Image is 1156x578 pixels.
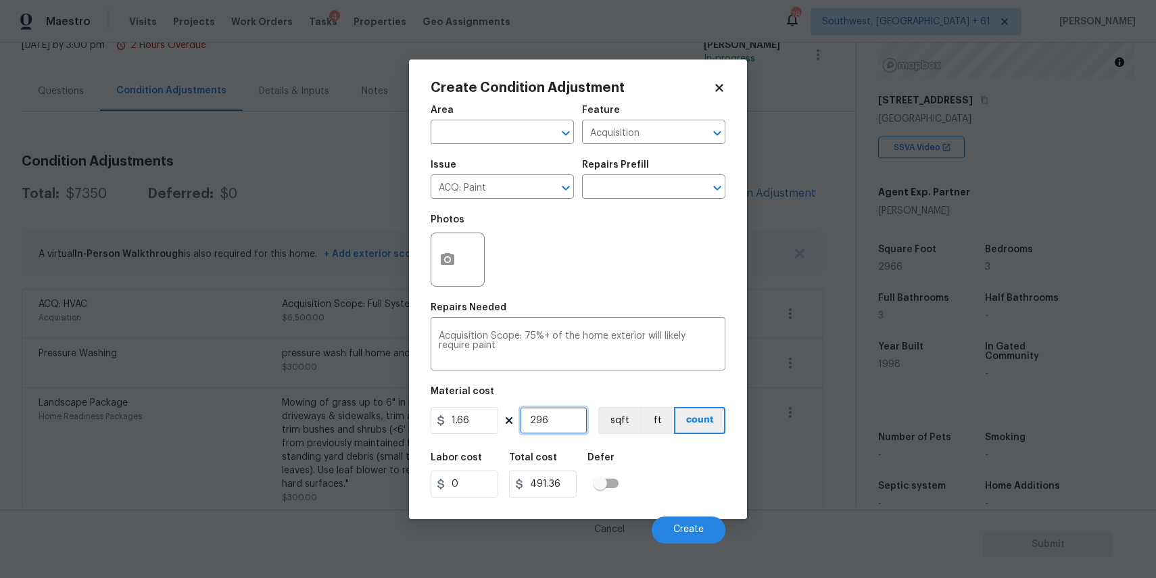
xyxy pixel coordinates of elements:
[640,407,674,434] button: ft
[652,516,725,544] button: Create
[582,105,620,115] h5: Feature
[431,303,506,312] h5: Repairs Needed
[439,331,717,360] textarea: Acquisition Scope: 75%+ of the home exterior will likely require paint
[431,105,454,115] h5: Area
[587,453,615,462] h5: Defer
[431,387,494,396] h5: Material cost
[708,124,727,143] button: Open
[708,178,727,197] button: Open
[582,160,649,170] h5: Repairs Prefill
[431,160,456,170] h5: Issue
[431,215,464,224] h5: Photos
[573,516,646,544] button: Cancel
[556,124,575,143] button: Open
[431,453,482,462] h5: Labor cost
[594,525,625,535] span: Cancel
[674,407,725,434] button: count
[509,453,557,462] h5: Total cost
[431,81,713,95] h2: Create Condition Adjustment
[598,407,640,434] button: sqft
[556,178,575,197] button: Open
[673,525,704,535] span: Create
